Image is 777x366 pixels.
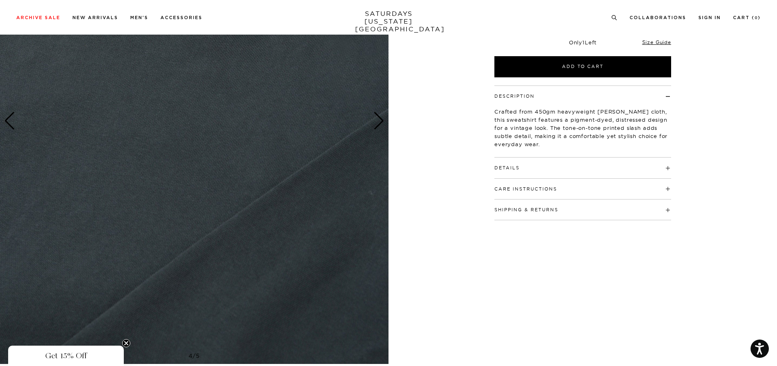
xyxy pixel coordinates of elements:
a: SATURDAYS[US_STATE][GEOGRAPHIC_DATA] [355,10,422,33]
a: Cart (0) [733,15,761,20]
p: Crafted from 450gm heavyweight [PERSON_NAME] cloth, this sweatshirt features a pigment-dyed, dist... [494,107,671,148]
button: Add to Cart [494,56,671,77]
div: Only Left [494,39,671,46]
small: 0 [755,16,758,20]
span: 4 [189,352,193,359]
button: Description [494,94,535,99]
a: Collaborations [630,15,686,20]
button: Care Instructions [494,187,557,191]
button: Close teaser [122,339,130,347]
a: Size Guide [642,39,671,45]
a: Archive Sale [16,15,60,20]
span: 5 [196,352,200,359]
a: Sign In [698,15,721,20]
a: Accessories [160,15,202,20]
span: Get 15% Off [45,351,87,361]
a: New Arrivals [72,15,118,20]
div: Get 15% OffClose teaser [8,346,124,366]
button: Details [494,166,520,170]
span: 1 [582,39,585,46]
a: Men's [130,15,148,20]
div: Previous slide [4,112,15,130]
div: Next slide [373,112,384,130]
button: Shipping & Returns [494,208,558,212]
